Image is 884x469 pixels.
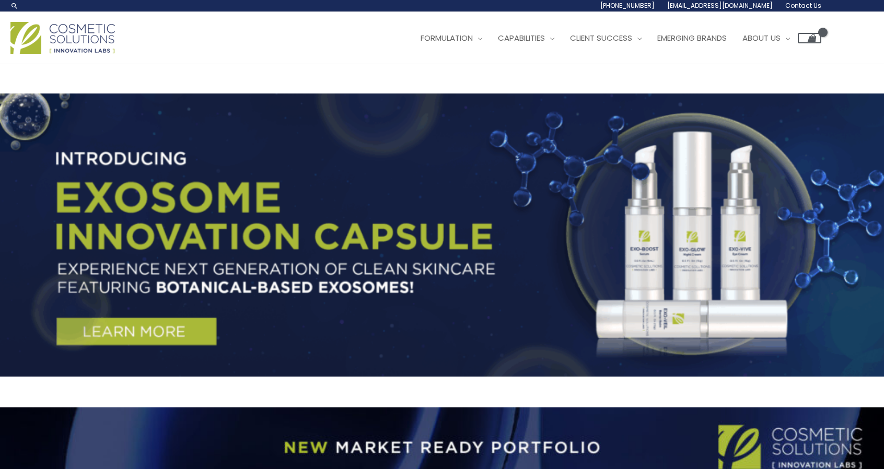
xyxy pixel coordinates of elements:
[413,22,490,54] a: Formulation
[10,2,19,10] a: Search icon link
[785,1,821,10] span: Contact Us
[735,22,798,54] a: About Us
[600,1,655,10] span: [PHONE_NUMBER]
[798,33,821,43] a: View Shopping Cart, empty
[742,32,781,43] span: About Us
[490,22,562,54] a: Capabilities
[657,32,727,43] span: Emerging Brands
[562,22,649,54] a: Client Success
[570,32,632,43] span: Client Success
[667,1,773,10] span: [EMAIL_ADDRESS][DOMAIN_NAME]
[10,22,115,54] img: Cosmetic Solutions Logo
[421,32,473,43] span: Formulation
[498,32,545,43] span: Capabilities
[649,22,735,54] a: Emerging Brands
[405,22,821,54] nav: Site Navigation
